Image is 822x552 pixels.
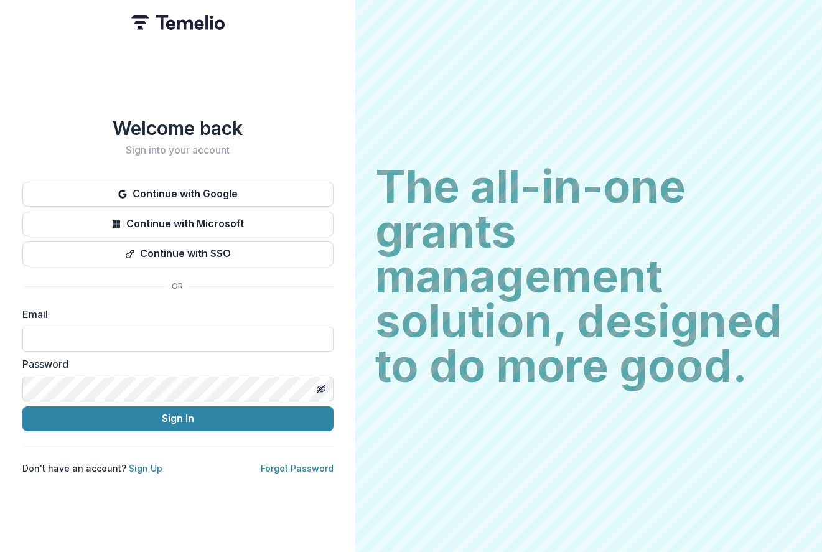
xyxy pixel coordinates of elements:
button: Continue with Google [22,182,334,207]
h2: Sign into your account [22,144,334,156]
img: Temelio [131,15,225,30]
a: Sign Up [129,463,162,474]
button: Continue with SSO [22,241,334,266]
p: Don't have an account? [22,462,162,475]
label: Password [22,357,326,372]
h1: Welcome back [22,117,334,139]
button: Continue with Microsoft [22,212,334,236]
button: Sign In [22,406,334,431]
a: Forgot Password [261,463,334,474]
button: Toggle password visibility [311,379,331,399]
label: Email [22,307,326,322]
